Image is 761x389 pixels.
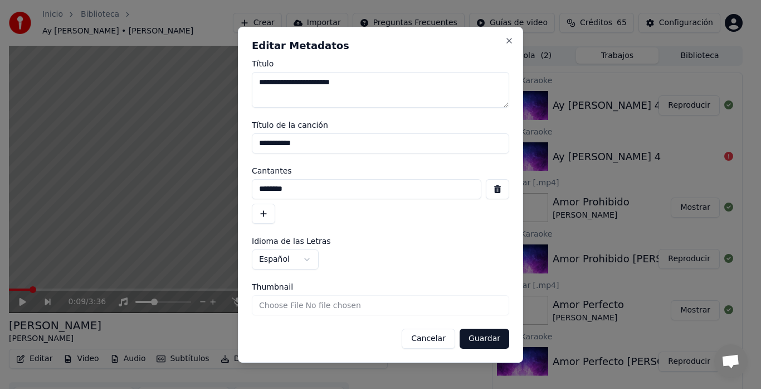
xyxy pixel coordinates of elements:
[252,167,509,175] label: Cantantes
[252,121,509,129] label: Título de la canción
[252,283,293,291] span: Thumbnail
[460,329,509,349] button: Guardar
[252,237,331,245] span: Idioma de las Letras
[252,60,509,68] label: Título
[402,329,455,349] button: Cancelar
[252,41,509,51] h2: Editar Metadatos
